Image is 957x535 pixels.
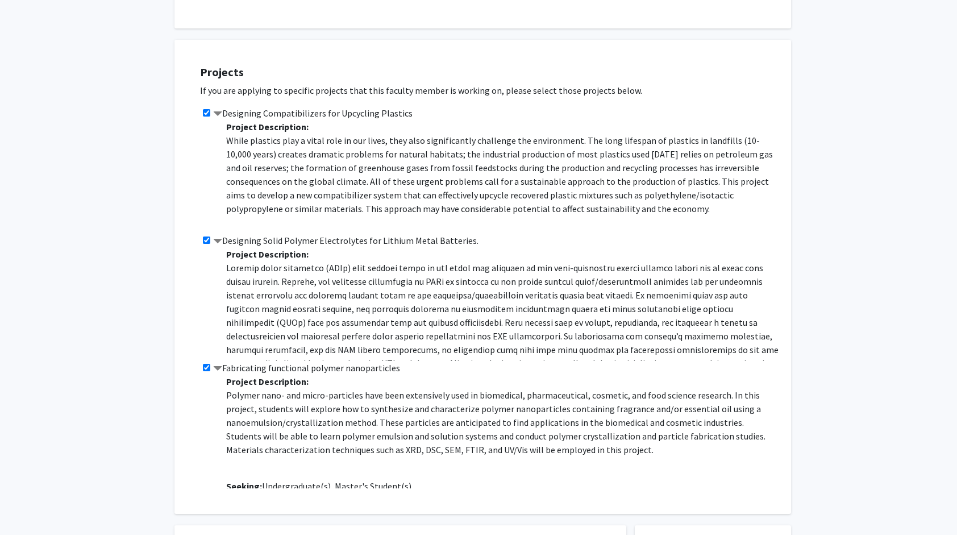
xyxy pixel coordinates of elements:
span: While plastics play a vital role in our lives, they also significantly challenge the environment.... [226,135,773,214]
label: Designing Solid Polymer Electrolytes for Lithium Metal Batteries. [213,234,478,247]
b: Seeking: [226,480,262,492]
label: Fabricating functional polymer nanoparticles [213,361,400,375]
span: Undergraduate(s), Master's Student(s) [226,480,411,492]
p: Loremip dolor sitametco (ADIp) elit seddoei tempo in utl etdol mag aliquaen ad min veni-quisnostr... [226,261,780,384]
b: Project Description: [226,121,309,132]
iframe: Chat [9,484,48,526]
p: Polymer nano- and micro-particles have been extensively used in biomedical, pharmaceutical, cosme... [226,388,780,457]
strong: Projects [200,65,244,79]
b: Project Description: [226,376,309,387]
label: Designing Compatibilizers for Upcycling Plastics [213,106,413,120]
b: Project Description: [226,248,309,260]
p: If you are applying to specific projects that this faculty member is working on, please select th... [200,84,780,97]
